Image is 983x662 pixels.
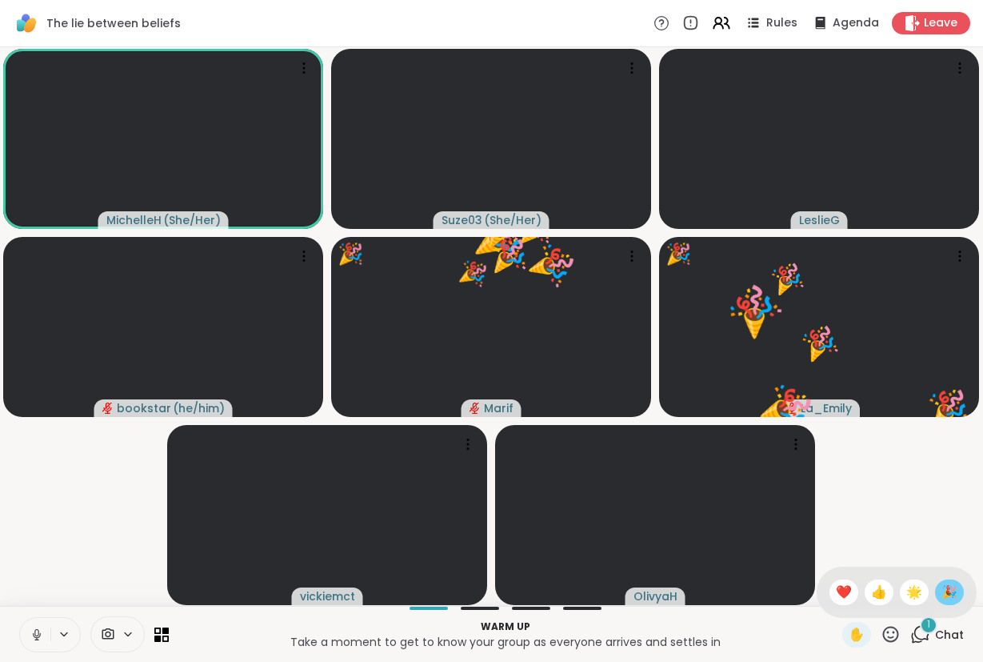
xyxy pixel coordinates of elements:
[102,403,114,414] span: audio-muted
[665,239,691,270] div: 🎉
[784,307,854,378] button: 🎉
[470,403,481,414] span: audio-muted
[178,634,833,650] p: Take a moment to get to know your group as everyone arrives and settles in
[799,212,840,228] span: LeslieG
[701,257,808,363] button: 🎉
[737,357,837,456] button: 🎉
[13,10,40,37] img: ShareWell Logomark
[117,400,171,416] span: bookstar
[509,220,597,308] button: 🎉
[924,15,957,31] span: Leave
[442,212,482,228] span: Suze03
[766,15,797,31] span: Rules
[849,625,865,644] span: ✋
[941,583,957,602] span: 🎉
[833,15,879,31] span: Agenda
[300,588,355,604] span: vickiemct
[46,15,181,31] span: The lie between beliefs
[173,400,225,416] span: ( he/him )
[906,583,922,602] span: 🌟
[927,618,930,632] span: 1
[836,583,852,602] span: ❤️
[484,212,541,228] span: ( She/Her )
[633,588,677,604] span: OlivyaH
[163,212,221,228] span: ( She/Her )
[484,400,513,416] span: Marif
[871,583,887,602] span: 👍
[935,627,964,643] span: Chat
[106,212,162,228] span: MichelleH
[447,247,500,299] button: 🎉
[178,620,833,634] p: Warm up
[338,239,363,270] div: 🎉
[756,247,818,310] button: 🎉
